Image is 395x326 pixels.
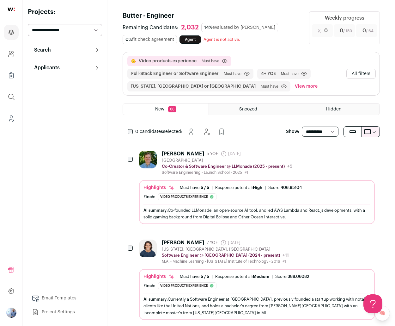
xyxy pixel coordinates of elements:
[375,306,390,321] a: 🧠
[162,240,204,246] div: [PERSON_NAME]
[343,29,352,33] span: / 150
[158,193,216,200] div: Video products experience
[261,71,276,77] button: 4+ YOE
[131,83,256,90] button: [US_STATE], [GEOGRAPHIC_DATA] or [GEOGRAPHIC_DATA]
[143,273,175,280] div: Highlights
[4,46,19,61] a: Company and ATS Settings
[215,185,262,190] div: Response potential:
[180,185,209,190] div: Must have:
[28,8,102,16] h2: Projects:
[4,25,19,40] a: Projects
[204,37,240,41] span: Agent is not active.
[204,25,212,30] span: 14%
[207,240,218,245] span: 7 YOE
[158,282,216,289] div: Video products experience
[143,283,155,288] div: Finch:
[268,185,302,190] li: Score:
[239,107,257,111] span: Snoozed
[346,69,376,79] button: All filters
[281,71,299,76] span: Must have
[30,46,51,54] p: Search
[143,208,168,212] span: AI summary:
[202,59,219,64] span: Must have
[286,129,299,135] p: Show:
[123,35,177,44] div: fit check agreement
[362,27,374,34] span: 0
[4,111,19,126] a: Leads (Backoffice)
[123,24,179,31] span: Remaining Candidates:
[215,274,269,279] div: Response potential:
[143,185,175,191] div: Highlights
[168,106,176,112] span: 68
[201,185,209,190] span: 5 / 5
[162,253,280,258] p: Software Engineer @ [GEOGRAPHIC_DATA] (2024 - present)
[162,247,289,252] div: [US_STATE], [GEOGRAPHIC_DATA], [GEOGRAPHIC_DATA]
[28,44,102,56] button: Search
[139,240,375,320] a: [PERSON_NAME] 7 YOE [DATE] [US_STATE], [GEOGRAPHIC_DATA], [GEOGRAPHIC_DATA] Software Engineer @ [...
[30,64,60,72] p: Applicants
[181,24,199,32] div: 2,032
[6,308,16,318] img: 97332-medium_jpg
[180,185,302,190] ul: | |
[8,8,15,11] img: wellfound-shorthand-0d5821cbd27db2630d0214b213865d53afaa358527fdda9d0ea32b1df1b89c2c.svg
[281,185,302,190] span: 406.85104
[179,35,201,44] a: Agent
[224,71,241,76] span: Must have
[253,274,269,279] span: Medium
[221,151,241,157] span: [DATE]
[4,68,19,83] a: Company Lists
[143,194,155,199] div: Finch:
[326,107,341,111] span: Hidden
[131,71,219,77] button: Full-Stack Engineer or Software Engineer
[201,23,278,32] div: evaluated by [PERSON_NAME]
[180,274,309,279] ul: | |
[143,207,370,220] div: Co-founded LLMonade, an open-source AI tool, and led AWS Lambda and React.js developments, with a...
[287,164,292,169] span: +5
[139,151,157,168] img: b72e777aaf61cf66981ad4189c78cce1440d4e22b8e6a2603ce91f937309a9c9.jpg
[366,29,374,33] span: / 64
[245,171,248,174] span: +1
[125,37,132,42] span: 0%
[155,107,164,111] span: New
[294,81,319,91] button: View more
[294,103,380,115] a: Hidden
[324,27,328,34] span: 0
[6,308,16,318] button: Open dropdown
[135,129,182,135] span: selected:
[253,185,262,190] span: High
[201,274,209,279] span: 5 / 5
[325,14,364,22] div: Weekly progress
[162,151,204,157] div: [PERSON_NAME]
[162,259,289,264] div: M.A. - Machine Learning - [US_STATE] Institute of Technology - 2016
[139,151,375,224] a: [PERSON_NAME] 5 YOE [DATE] [GEOGRAPHIC_DATA] Co-Creator & Software Engineer @ LLMonade (2025 - pr...
[283,253,289,258] span: +11
[180,274,209,279] div: Must have:
[139,58,197,64] button: Video products experience
[283,260,286,263] span: +1
[162,170,292,175] div: Software Engineering - Launch School - 2025
[28,61,102,74] button: Applicants
[28,306,102,318] a: Project Settings
[288,274,309,279] span: 388.06082
[261,84,278,89] span: Must have
[143,296,370,316] div: Currently a Software Engineer at [GEOGRAPHIC_DATA], previously founded a startup working with not...
[220,240,240,246] span: [DATE]
[162,158,292,163] div: [GEOGRAPHIC_DATA]
[363,294,382,313] iframe: Help Scout Beacon - Open
[209,103,294,115] a: Snoozed
[28,292,102,304] a: Email Templates
[207,151,218,156] span: 5 YOE
[162,164,285,169] p: Co-Creator & Software Engineer @ LLMonade (2025 - present)
[340,27,352,34] span: 0
[275,274,309,279] li: Score:
[143,297,168,301] span: AI summary:
[135,129,163,134] span: 0 candidates
[123,11,301,20] h1: Butter - Engineer
[139,240,157,257] img: 54c49090ade20cffb85607a4a943eb06196f8d117379f8754d087581f01f9634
